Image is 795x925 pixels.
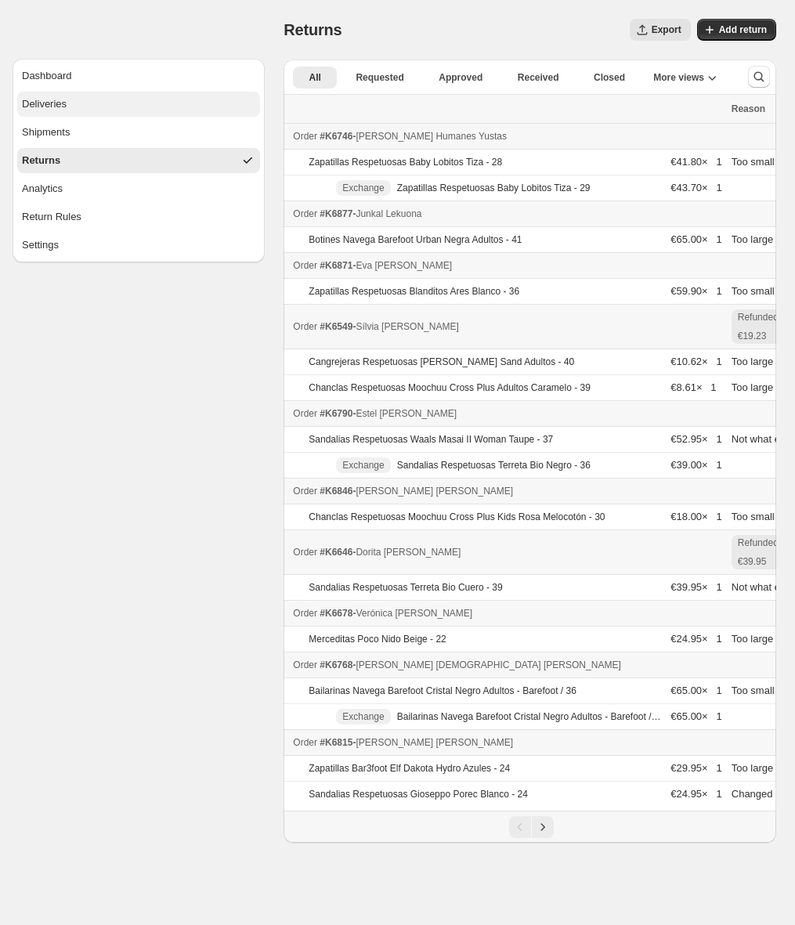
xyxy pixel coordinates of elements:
[397,182,591,194] p: Zapatillas Respetuosas Baby Lobitos Tiza - 29
[293,408,317,419] span: Order
[293,483,721,499] div: -
[356,321,458,332] span: Sílvia [PERSON_NAME]
[320,486,352,497] span: #K6846
[293,486,317,497] span: Order
[356,659,620,670] span: [PERSON_NAME] [DEMOGRAPHIC_DATA] [PERSON_NAME]
[293,605,721,621] div: -
[670,285,721,297] span: €59.90 × 1
[356,408,457,419] span: Estel [PERSON_NAME]
[22,209,81,225] div: Return Rules
[309,581,502,594] p: Sandalias Respetuosas Terreta Bio Cuero - 39
[17,204,260,229] button: Return Rules
[652,23,681,36] span: Export
[22,125,70,140] div: Shipments
[670,762,721,774] span: €29.95 × 1
[284,21,341,38] span: Returns
[17,92,260,117] button: Deliveries
[17,176,260,201] button: Analytics
[670,459,721,471] span: €39.00 × 1
[532,816,554,838] button: Next
[309,762,510,775] p: Zapatillas Bar3foot Elf Dakota Hydro Azules - 24
[320,547,352,558] span: #K6646
[748,66,770,88] button: Search and filter results
[342,710,384,723] span: Exchange
[670,433,721,445] span: €52.95 × 1
[670,182,721,193] span: €43.70 × 1
[320,659,352,670] span: #K6768
[293,258,721,273] div: -
[670,633,721,645] span: €24.95 × 1
[670,511,721,522] span: €18.00 × 1
[356,260,452,271] span: Eva [PERSON_NAME]
[22,181,63,197] div: Analytics
[732,103,765,114] span: Reason
[293,260,317,271] span: Order
[309,156,502,168] p: Zapatillas Respetuosas Baby Lobitos Tiza - 28
[309,356,574,368] p: Cangrejeras Respetuosas [PERSON_NAME] Sand Adultos - 40
[293,406,721,421] div: -
[320,208,352,219] span: #K6877
[320,408,352,419] span: #K6790
[22,96,67,112] div: Deliveries
[293,319,721,334] div: -
[309,788,528,800] p: Sandalias Respetuosas Gioseppo Porec Blanco - 24
[670,788,721,800] span: €24.95 × 1
[697,19,776,41] button: Add return
[22,68,72,84] div: Dashboard
[630,19,691,41] button: Export
[670,356,721,367] span: €10.62 × 1
[342,459,384,472] span: Exchange
[309,633,446,645] p: Merceditas Poco Nido Beige - 22
[439,71,482,84] span: Approved
[309,71,321,84] span: All
[320,737,352,748] span: #K6815
[309,685,576,697] p: Bailarinas Navega Barefoot Cristal Negro Adultos - Barefoot / 36
[293,547,317,558] span: Order
[309,511,605,523] p: Chanclas Respetuosas Moochuu Cross Plus Kids Rosa Melocotón - 30
[670,156,721,168] span: €41.80 × 1
[320,608,352,619] span: #K6678
[293,735,721,750] div: -
[670,710,721,722] span: €65.00 × 1
[309,233,522,246] p: Botines Navega Barefoot Urban Negra Adultos - 41
[309,381,591,394] p: Chanclas Respetuosas Moochuu Cross Plus Adultos Caramelo - 39
[22,237,59,253] div: Settings
[356,208,421,219] span: Junkal Lekuona
[320,321,352,332] span: #K6549
[309,433,553,446] p: Sandalias Respetuosas Waals Masai II Woman Taupe - 37
[17,63,260,89] button: Dashboard
[356,737,513,748] span: [PERSON_NAME] [PERSON_NAME]
[22,153,60,168] div: Returns
[738,330,767,342] span: €19.23
[309,285,519,298] p: Zapatillas Respetuosas Blanditos Ares Blanco - 36
[293,657,721,673] div: -
[293,659,317,670] span: Order
[293,737,317,748] span: Order
[17,233,260,258] button: Settings
[738,555,767,568] span: €39.95
[397,710,662,723] p: Bailarinas Navega Barefoot Cristal Negro Adultos - Barefoot / 37
[293,206,721,222] div: -
[356,608,472,619] span: Verónica [PERSON_NAME]
[670,581,721,593] span: €39.95 × 1
[293,321,317,332] span: Order
[293,544,721,560] div: -
[719,23,767,36] span: Add return
[293,608,317,619] span: Order
[17,120,260,145] button: Shipments
[356,131,507,142] span: [PERSON_NAME] Humanes Yustas
[17,148,260,173] button: Returns
[356,547,461,558] span: Dorita [PERSON_NAME]
[356,486,513,497] span: [PERSON_NAME] [PERSON_NAME]
[594,71,625,84] span: Closed
[320,260,352,271] span: #K6871
[293,208,317,219] span: Order
[644,67,726,89] button: More views
[356,71,403,84] span: Requested
[284,811,776,843] nav: Pagination
[653,71,704,84] span: More views
[320,131,352,142] span: #K6746
[342,182,384,194] span: Exchange
[293,131,317,142] span: Order
[293,128,721,144] div: -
